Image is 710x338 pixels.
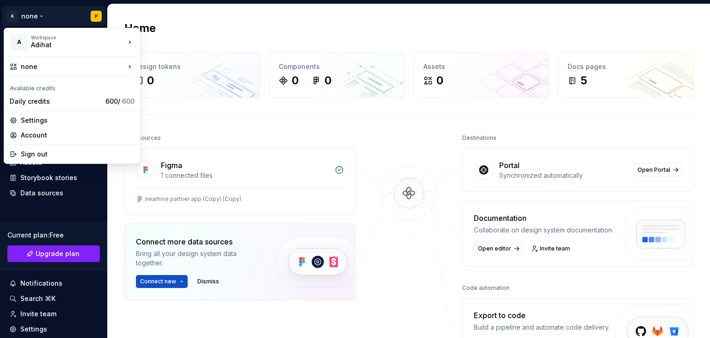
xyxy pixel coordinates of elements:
[6,79,138,94] div: Available credits
[21,131,135,140] div: Account
[11,34,27,50] div: A
[10,97,102,106] div: Daily credits
[21,62,125,71] div: none
[21,116,135,125] div: Settings
[31,35,125,40] div: Workspace
[21,150,135,159] div: Sign out
[31,40,110,50] div: Adihat
[105,97,135,105] span: 600 /
[122,97,135,105] span: 600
